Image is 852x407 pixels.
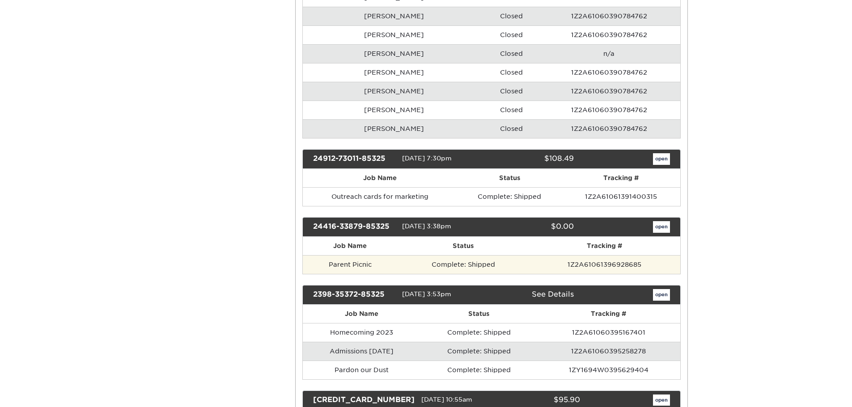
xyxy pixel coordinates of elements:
td: [PERSON_NAME] [303,82,485,101]
td: Parent Picnic [303,255,397,274]
td: Closed [485,25,538,44]
th: Tracking # [562,169,680,187]
span: [DATE] 3:53pm [402,290,451,298]
td: Outreach cards for marketing [303,187,457,206]
td: 1Z2A61060395167401 [537,323,680,342]
th: Job Name [303,237,397,255]
th: Status [420,305,537,323]
td: 1Z2A61060395258278 [537,342,680,361]
div: [CREDIT_CARD_NUMBER] [306,394,421,406]
div: 24912-73011-85325 [306,153,402,165]
th: Tracking # [529,237,680,255]
div: 24416-33879-85325 [306,221,402,233]
a: See Details [532,290,574,298]
td: 1Z2A61060390784762 [538,7,680,25]
a: open [653,289,670,301]
td: [PERSON_NAME] [303,7,485,25]
td: Complete: Shipped [397,255,529,274]
div: $108.49 [485,153,581,165]
div: $95.90 [497,394,587,406]
iframe: Google Customer Reviews [2,380,76,404]
td: 1Z2A61060390784762 [538,25,680,44]
th: Status [397,237,529,255]
span: [DATE] 7:30pm [402,155,452,162]
td: Complete: Shipped [420,361,537,379]
td: [PERSON_NAME] [303,119,485,138]
td: Complete: Shipped [457,187,563,206]
td: Closed [485,44,538,63]
td: [PERSON_NAME] [303,25,485,44]
td: Pardon our Dust [303,361,420,379]
td: 1ZY1694W0395629404 [537,361,680,379]
td: Admissions [DATE] [303,342,420,361]
div: 2398-35372-85325 [306,289,402,301]
td: Closed [485,82,538,101]
td: Closed [485,119,538,138]
td: Closed [485,63,538,82]
td: [PERSON_NAME] [303,63,485,82]
td: 1Z2A61061396928685 [529,255,680,274]
div: $0.00 [485,221,581,233]
td: Complete: Shipped [420,323,537,342]
td: 1Z2A61060390784762 [538,101,680,119]
td: Closed [485,101,538,119]
th: Tracking # [537,305,680,323]
th: Status [457,169,563,187]
td: 1Z2A61060390784762 [538,119,680,138]
td: Homecoming 2023 [303,323,420,342]
td: Closed [485,7,538,25]
td: n/a [538,44,680,63]
td: 1Z2A61060390784762 [538,82,680,101]
td: [PERSON_NAME] [303,101,485,119]
a: open [653,221,670,233]
th: Job Name [303,305,420,323]
span: [DATE] 10:55am [421,396,472,403]
th: Job Name [303,169,457,187]
td: [PERSON_NAME] [303,44,485,63]
a: open [653,394,670,406]
a: open [653,153,670,165]
td: 1Z2A61060390784762 [538,63,680,82]
td: Complete: Shipped [420,342,537,361]
span: [DATE] 3:38pm [402,222,451,230]
td: 1Z2A61061391400315 [562,187,680,206]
